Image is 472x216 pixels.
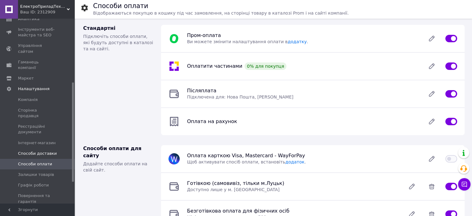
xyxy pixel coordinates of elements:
[20,4,67,9] span: ЕлектроПриладТехСервіс
[18,140,56,146] span: Інтернет-магазин
[18,151,57,156] span: Способи доставки
[18,16,39,22] span: Аналітика
[245,62,287,70] div: 0% для покупця
[187,187,280,192] span: Доступно лише у м. [GEOGRAPHIC_DATA]
[187,39,308,44] span: Ви можете змінити налаштування оплати в .
[18,193,57,204] span: Повернення та гарантія
[187,159,306,164] span: Щоб активувати спосіб оплати, встановіть .
[187,88,217,94] span: Післяплата
[18,97,38,103] span: Компанія
[285,159,304,164] a: додаток
[18,172,54,177] span: Залишки товарів
[20,9,74,15] div: Ваш ID: 2312909
[187,118,237,124] span: Оплата на рахунок
[18,76,34,81] span: Маркет
[187,208,290,214] span: Безготівкова оплата для фізичних осіб
[187,180,284,186] span: Готівкою (самовивіз, тільки м.Луцьк)
[18,43,57,54] span: Управління сайтом
[93,11,348,16] span: Відображаються покупцю в кошику під час замовлення, на сторінці товару в каталозі Prom і на сайті...
[187,63,242,69] span: Оплатити частинами
[18,27,57,38] span: Інструменти веб-майстра та SEO
[83,161,147,172] span: Додайте способи оплати на свій сайт.
[18,108,57,119] span: Сторінка продавця
[83,145,142,159] span: Способи оплати для сайту
[18,161,52,167] span: Способи оплати
[93,2,148,10] h1: Способи оплати
[83,34,153,51] span: Підключіть способи оплати, які будуть доступні в каталозі та на сайті.
[458,178,470,191] button: Чат з покупцем
[187,153,305,159] span: Оплата карткою Visa, Mastercard - WayForPay
[187,32,221,38] span: Пром-оплата
[18,59,57,71] span: Гаманець компанії
[18,182,49,188] span: Графік роботи
[18,86,50,92] span: Налаштування
[187,94,294,99] span: Підключена для: Нова Пошта, [PERSON_NAME]
[18,124,57,135] span: Реєстраційні документи
[83,25,115,31] span: Стандартні
[288,39,307,44] a: додатку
